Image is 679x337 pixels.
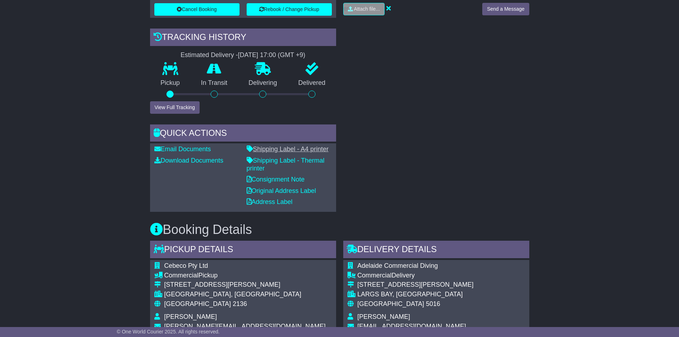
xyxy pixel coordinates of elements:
span: [GEOGRAPHIC_DATA] [164,300,231,307]
div: Delivery [357,272,474,280]
a: Address Label [247,198,293,205]
button: View Full Tracking [150,101,200,114]
div: Pickup Details [150,241,336,260]
div: Delivery Details [343,241,529,260]
p: Delivering [238,79,288,87]
a: Original Address Label [247,187,316,194]
div: Quick Actions [150,124,336,144]
p: In Transit [190,79,238,87]
a: Shipping Label - Thermal printer [247,157,325,172]
button: Send a Message [482,3,529,15]
a: Shipping Label - A4 printer [247,145,329,153]
div: Pickup [164,272,326,280]
div: Estimated Delivery - [150,51,336,59]
h3: Booking Details [150,223,529,237]
div: [GEOGRAPHIC_DATA], [GEOGRAPHIC_DATA] [164,291,326,298]
span: Commercial [357,272,392,279]
div: LARGS BAY, [GEOGRAPHIC_DATA] [357,291,474,298]
span: 2136 [233,300,247,307]
span: [PERSON_NAME] [357,313,410,320]
span: [GEOGRAPHIC_DATA] [357,300,424,307]
div: [STREET_ADDRESS][PERSON_NAME] [164,281,326,289]
a: Email Documents [154,145,211,153]
span: [EMAIL_ADDRESS][DOMAIN_NAME] [357,323,466,330]
span: Adelaide Commercial Diving [357,262,438,269]
p: Pickup [150,79,191,87]
span: Cebeco Pty Ltd [164,262,208,269]
a: Download Documents [154,157,223,164]
button: Rebook / Change Pickup [247,3,332,16]
span: [PERSON_NAME] [164,313,217,320]
div: Tracking history [150,29,336,48]
span: [PERSON_NAME][EMAIL_ADDRESS][DOMAIN_NAME] [164,323,326,330]
span: 5016 [426,300,440,307]
p: Delivered [288,79,336,87]
div: [DATE] 17:00 (GMT +9) [238,51,305,59]
div: [STREET_ADDRESS][PERSON_NAME] [357,281,474,289]
button: Cancel Booking [154,3,240,16]
span: Commercial [164,272,199,279]
span: © One World Courier 2025. All rights reserved. [117,329,220,335]
a: Consignment Note [247,176,305,183]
